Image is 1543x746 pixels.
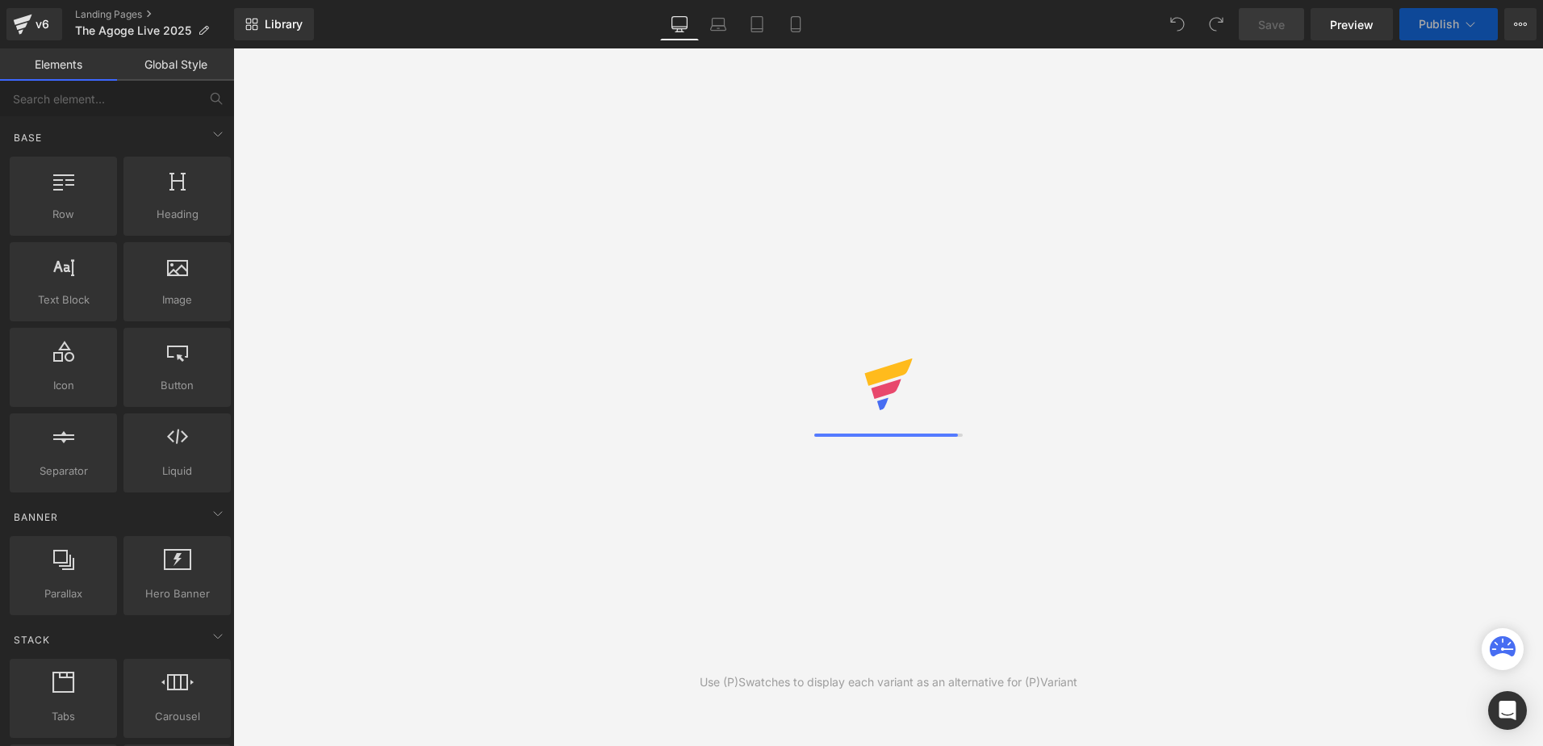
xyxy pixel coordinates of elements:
span: Banner [12,509,60,525]
div: Use (P)Swatches to display each variant as an alternative for (P)Variant [700,673,1077,691]
button: More [1504,8,1537,40]
a: v6 [6,8,62,40]
a: Tablet [738,8,776,40]
span: Separator [15,463,112,480]
a: Landing Pages [75,8,234,21]
span: Base [12,130,44,145]
a: Desktop [660,8,699,40]
span: The Agoge Live 2025 [75,24,191,37]
span: Heading [128,206,226,223]
span: Stack [12,632,52,648]
span: Text Block [15,291,112,308]
span: Icon [15,377,112,394]
span: Row [15,206,112,223]
button: Redo [1200,8,1232,40]
span: Liquid [128,463,226,480]
span: Tabs [15,708,112,725]
button: Undo [1161,8,1194,40]
a: Preview [1311,8,1393,40]
span: Parallax [15,585,112,602]
span: Hero Banner [128,585,226,602]
span: Save [1258,16,1285,33]
a: Global Style [117,48,234,81]
div: Open Intercom Messenger [1488,691,1527,730]
span: Button [128,377,226,394]
a: New Library [234,8,314,40]
a: Mobile [776,8,815,40]
div: v6 [32,14,52,35]
a: Laptop [699,8,738,40]
span: Carousel [128,708,226,725]
span: Library [265,17,303,31]
span: Publish [1419,18,1459,31]
span: Image [128,291,226,308]
button: Publish [1399,8,1498,40]
span: Preview [1330,16,1374,33]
